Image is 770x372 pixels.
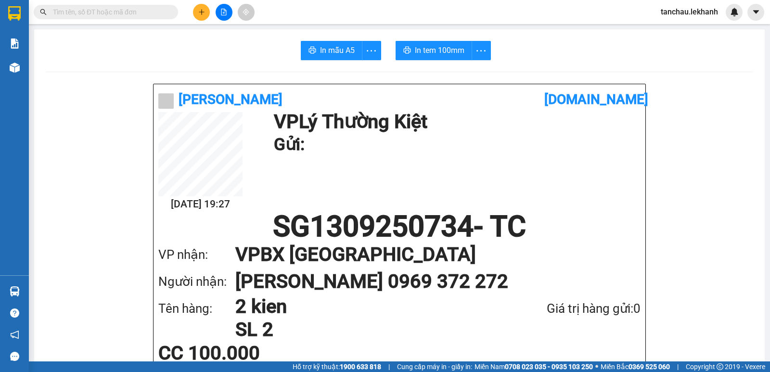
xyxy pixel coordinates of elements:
[274,112,636,131] h1: VP Lý Thường Kiệt
[193,4,210,21] button: plus
[158,196,243,212] h2: [DATE] 19:27
[243,9,249,15] span: aim
[747,4,764,21] button: caret-down
[10,38,20,49] img: solution-icon
[235,295,496,318] h1: 2 kien
[179,91,282,107] b: [PERSON_NAME]
[198,9,205,15] span: plus
[235,268,621,295] h1: [PERSON_NAME] 0969 372 272
[653,6,726,18] span: tanchau.lekhanh
[10,63,20,73] img: warehouse-icon
[415,44,464,56] span: In tem 100mm
[396,41,472,60] button: printerIn tem 100mm
[158,212,641,241] h1: SG1309250734 - TC
[158,272,235,292] div: Người nhận:
[388,361,390,372] span: |
[301,41,362,60] button: printerIn mẫu A5
[717,363,723,370] span: copyright
[403,46,411,55] span: printer
[238,4,255,21] button: aim
[677,361,679,372] span: |
[601,361,670,372] span: Miền Bắc
[10,286,20,296] img: warehouse-icon
[235,241,621,268] h1: VP BX [GEOGRAPHIC_DATA]
[274,131,636,158] h1: Gửi:
[158,299,235,319] div: Tên hàng:
[595,365,598,369] span: ⚪️
[10,352,19,361] span: message
[158,245,235,265] div: VP nhận:
[53,7,167,17] input: Tìm tên, số ĐT hoặc mã đơn
[220,9,227,15] span: file-add
[544,91,648,107] b: [DOMAIN_NAME]
[40,9,47,15] span: search
[629,363,670,371] strong: 0369 525 060
[320,44,355,56] span: In mẫu A5
[472,41,491,60] button: more
[216,4,232,21] button: file-add
[10,330,19,339] span: notification
[505,363,593,371] strong: 0708 023 035 - 0935 103 250
[496,299,641,319] div: Giá trị hàng gửi: 0
[235,318,496,341] h1: SL 2
[293,361,381,372] span: Hỗ trợ kỹ thuật:
[730,8,739,16] img: icon-new-feature
[362,45,381,57] span: more
[308,46,316,55] span: printer
[362,41,381,60] button: more
[752,8,760,16] span: caret-down
[10,308,19,318] span: question-circle
[472,45,490,57] span: more
[158,344,318,363] div: CC 100.000
[475,361,593,372] span: Miền Nam
[397,361,472,372] span: Cung cấp máy in - giấy in:
[340,363,381,371] strong: 1900 633 818
[8,6,21,21] img: logo-vxr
